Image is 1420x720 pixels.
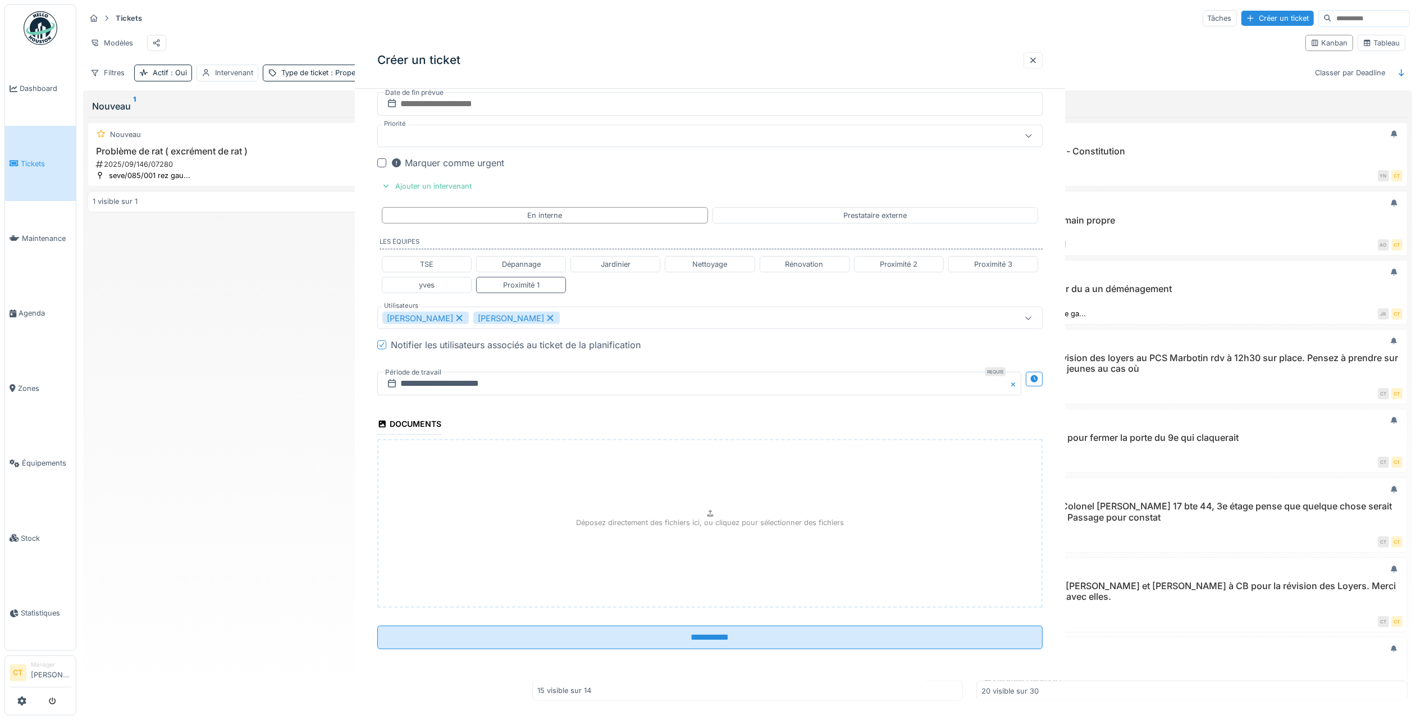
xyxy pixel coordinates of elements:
div: Proximité 3 [974,259,1012,270]
div: Prestataire externe [843,210,907,221]
div: TSE [420,259,433,270]
div: Nettoyage [692,259,727,270]
div: yves [419,280,435,290]
div: Marquer comme urgent [391,156,504,170]
h3: Créer un ticket [377,53,460,67]
div: Requis [985,367,1006,376]
div: [PERSON_NAME] [382,312,469,324]
label: Utilisateurs [382,301,421,311]
div: Documents [377,416,441,435]
div: [PERSON_NAME] [473,312,560,324]
label: Période de travail [384,366,442,379]
div: Notifier les utilisateurs associés au ticket de la planification [391,338,641,352]
button: Close [1009,372,1021,395]
div: Proximité 2 [880,259,918,270]
label: Les équipes [380,237,1043,249]
div: En interne [527,210,562,221]
div: Proximité 1 [503,280,540,290]
div: Ajouter un intervenant [377,179,476,194]
div: Dépannage [502,259,541,270]
p: Déposez directement des fichiers ici, ou cliquez pour sélectionner des fichiers [576,517,844,528]
label: Date de fin prévue [384,86,445,99]
div: Rénovation [786,259,824,270]
div: Jardinier [601,259,631,270]
label: Priorité [382,119,408,129]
